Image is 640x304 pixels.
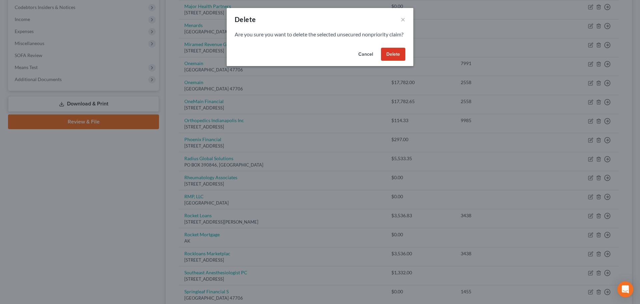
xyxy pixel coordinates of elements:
button: Delete [381,48,405,61]
p: Are you sure you want to delete the selected unsecured nonpriority claim? [235,31,405,38]
button: Cancel [353,48,378,61]
div: Open Intercom Messenger [617,281,633,297]
button: × [401,15,405,23]
div: Delete [235,15,256,24]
